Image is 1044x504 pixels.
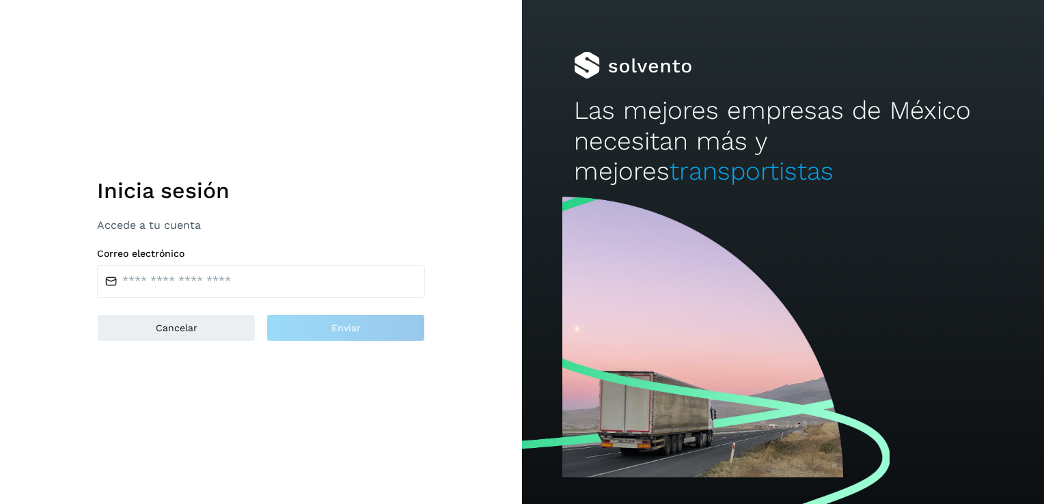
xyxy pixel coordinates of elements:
span: Cancelar [156,323,197,333]
span: transportistas [670,156,834,186]
span: Enviar [331,323,361,333]
button: Cancelar [97,314,256,341]
label: Correo electrónico [97,248,425,260]
p: Accede a tu cuenta [97,219,425,232]
button: Enviar [266,314,425,341]
h1: Inicia sesión [97,178,425,204]
h2: Las mejores empresas de México necesitan más y mejores [574,96,991,186]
